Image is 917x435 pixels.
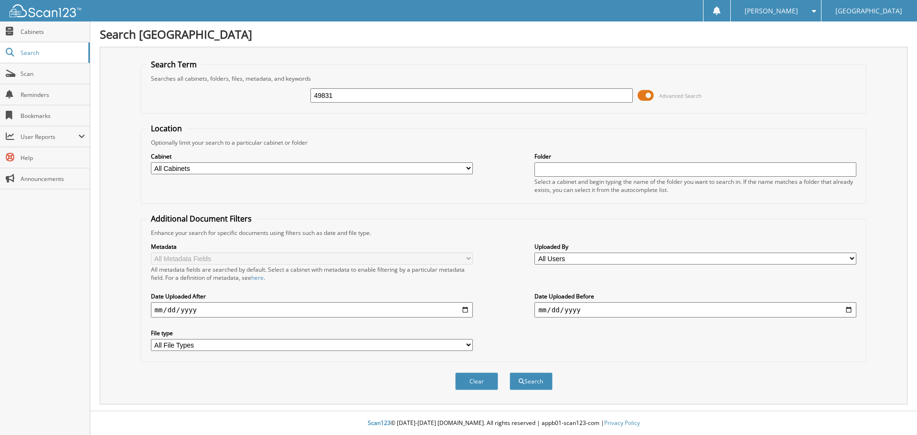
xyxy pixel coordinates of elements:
label: Date Uploaded After [151,292,473,300]
label: File type [151,329,473,337]
img: scan123-logo-white.svg [10,4,81,17]
span: Announcements [21,175,85,183]
span: Help [21,154,85,162]
h1: Search [GEOGRAPHIC_DATA] [100,26,907,42]
legend: Location [146,123,187,134]
div: Enhance your search for specific documents using filters such as date and file type. [146,229,862,237]
label: Date Uploaded Before [534,292,856,300]
div: Optionally limit your search to a particular cabinet or folder [146,138,862,147]
input: start [151,302,473,318]
legend: Additional Document Filters [146,213,256,224]
a: here [251,274,264,282]
label: Cabinet [151,152,473,160]
span: Advanced Search [659,92,702,99]
span: Scan [21,70,85,78]
button: Clear [455,372,498,390]
label: Metadata [151,243,473,251]
div: Searches all cabinets, folders, files, metadata, and keywords [146,74,862,83]
label: Uploaded By [534,243,856,251]
div: All metadata fields are searched by default. Select a cabinet with metadata to enable filtering b... [151,265,473,282]
div: Select a cabinet and begin typing the name of the folder you want to search in. If the name match... [534,178,856,194]
legend: Search Term [146,59,202,70]
a: Privacy Policy [604,419,640,427]
span: [GEOGRAPHIC_DATA] [835,8,902,14]
span: Bookmarks [21,112,85,120]
span: [PERSON_NAME] [745,8,798,14]
input: end [534,302,856,318]
button: Search [510,372,553,390]
span: Cabinets [21,28,85,36]
span: Search [21,49,84,57]
label: Folder [534,152,856,160]
span: User Reports [21,133,78,141]
span: Scan123 [368,419,391,427]
div: © [DATE]-[DATE] [DOMAIN_NAME]. All rights reserved | appb01-scan123-com | [90,412,917,435]
span: Reminders [21,91,85,99]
